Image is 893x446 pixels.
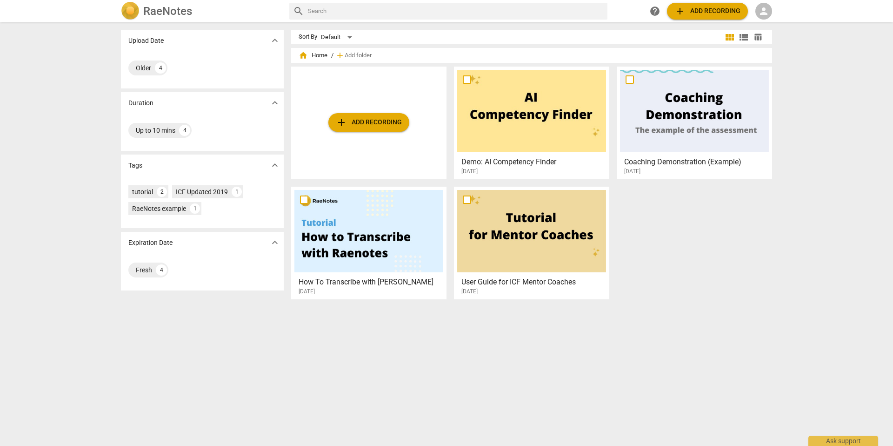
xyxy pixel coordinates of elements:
div: 2 [157,187,167,197]
p: Duration [128,98,153,108]
span: person [758,6,769,17]
a: How To Transcribe with [PERSON_NAME][DATE] [294,190,443,295]
a: User Guide for ICF Mentor Coaches[DATE] [457,190,606,295]
span: search [293,6,304,17]
h3: Coaching Demonstration (Example) [624,156,770,168]
span: expand_more [269,97,280,108]
div: RaeNotes example [132,204,186,213]
div: Fresh [136,265,152,275]
span: add [674,6,686,17]
a: Coaching Demonstration (Example)[DATE] [620,70,769,175]
span: add [336,117,347,128]
span: expand_more [269,237,280,248]
span: Home [299,51,327,60]
h3: How To Transcribe with RaeNotes [299,277,444,288]
div: 4 [155,62,166,74]
p: Upload Date [128,36,164,46]
div: Ask support [808,436,878,446]
span: Add recording [336,117,402,128]
a: Demo: AI Competency Finder[DATE] [457,70,606,175]
span: [DATE] [461,168,478,176]
span: view_module [724,32,735,43]
span: expand_more [269,160,280,171]
span: help [649,6,660,17]
span: / [331,52,333,59]
div: ICF Updated 2019 [176,187,228,196]
h3: Demo: AI Competency Finder [461,156,607,168]
span: expand_more [269,35,280,46]
button: List view [737,30,751,44]
div: Older [136,63,151,73]
a: LogoRaeNotes [121,2,282,20]
div: 1 [232,187,242,197]
span: Add recording [674,6,740,17]
div: 4 [179,125,190,136]
div: 1 [190,203,200,214]
div: Sort By [299,34,317,41]
span: view_list [738,32,749,43]
button: Show more [268,236,282,250]
span: [DATE] [624,168,640,176]
button: Upload [667,3,748,20]
button: Show more [268,96,282,110]
span: add [335,51,345,60]
span: home [299,51,308,60]
button: Show more [268,34,282,47]
button: Show more [268,158,282,172]
input: Search [308,4,604,19]
div: Up to 10 mins [136,126,175,135]
span: Add folder [345,52,372,59]
span: table_chart [753,33,762,41]
span: [DATE] [461,288,478,296]
img: Logo [121,2,140,20]
p: Tags [128,161,142,170]
div: Default [321,30,355,45]
h2: RaeNotes [143,5,192,18]
button: Upload [328,113,409,132]
div: 4 [156,264,167,276]
div: tutorial [132,187,153,196]
button: Tile view [723,30,737,44]
button: Table view [751,30,765,44]
h3: User Guide for ICF Mentor Coaches [461,277,607,288]
span: [DATE] [299,288,315,296]
a: Help [646,3,663,20]
p: Expiration Date [128,238,173,248]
